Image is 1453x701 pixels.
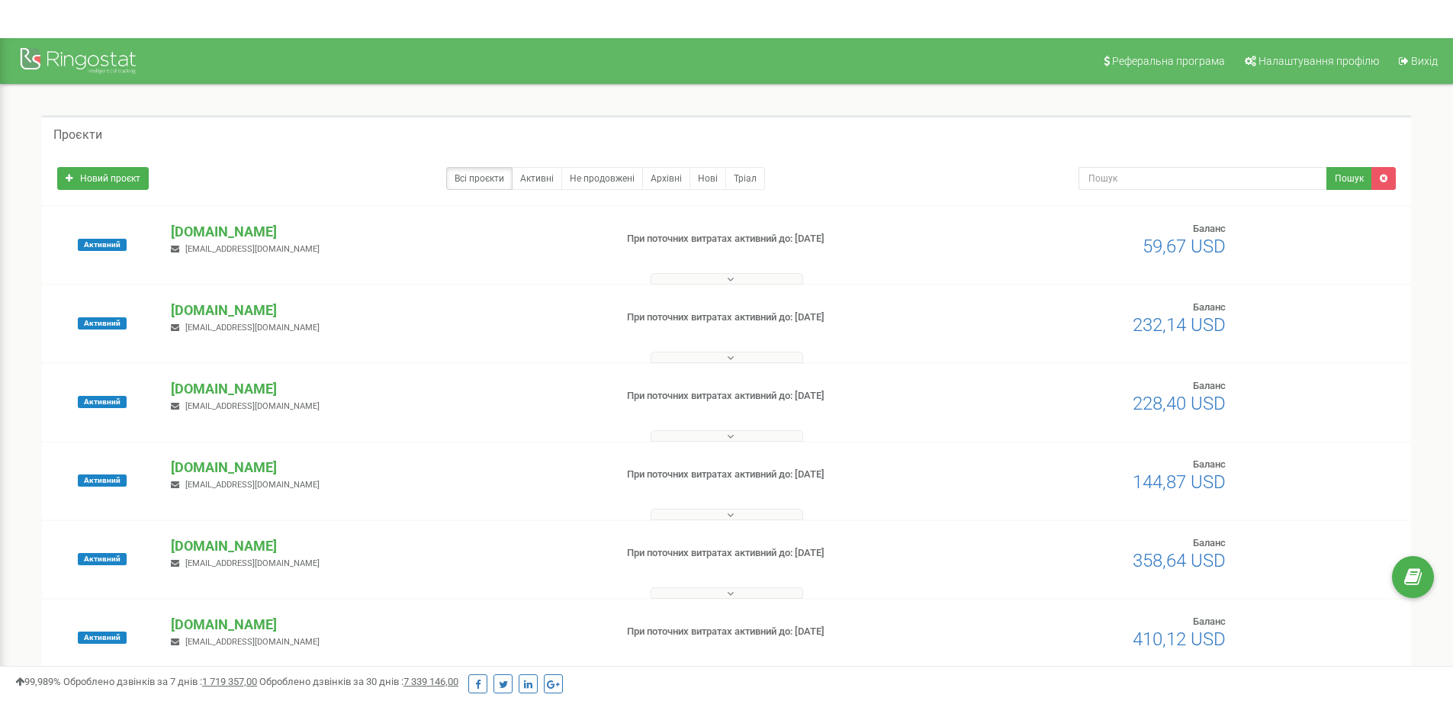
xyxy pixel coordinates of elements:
[1133,629,1226,650] span: 410,12 USD
[57,167,149,190] a: Новий проєкт
[627,310,944,325] p: При поточних витратах активний до: [DATE]
[1078,167,1327,190] input: Пошук
[171,222,602,242] p: [DOMAIN_NAME]
[185,637,320,647] span: [EMAIL_ADDRESS][DOMAIN_NAME]
[1193,458,1226,470] span: Баланс
[53,128,102,142] h5: Проєкти
[627,546,944,561] p: При поточних витратах активний до: [DATE]
[1411,55,1438,67] span: Вихід
[512,167,562,190] a: Активні
[1133,550,1226,571] span: 358,64 USD
[1193,301,1226,313] span: Баланс
[171,301,602,320] p: [DOMAIN_NAME]
[1193,223,1226,234] span: Баланс
[1193,616,1226,627] span: Баланс
[171,458,602,478] p: [DOMAIN_NAME]
[185,558,320,568] span: [EMAIL_ADDRESS][DOMAIN_NAME]
[1193,380,1226,391] span: Баланс
[403,676,458,687] u: 7 339 146,00
[1235,38,1387,84] a: Налаштування профілю
[446,167,513,190] a: Всі проєкти
[1259,55,1379,67] span: Налаштування профілю
[78,553,127,565] span: Активний
[1193,537,1226,548] span: Баланс
[1389,38,1445,84] a: Вихід
[15,676,61,687] span: 99,989%
[185,244,320,254] span: [EMAIL_ADDRESS][DOMAIN_NAME]
[63,676,257,687] span: Оброблено дзвінків за 7 днів :
[1133,393,1226,414] span: 228,40 USD
[1133,314,1226,336] span: 232,14 USD
[185,480,320,490] span: [EMAIL_ADDRESS][DOMAIN_NAME]
[690,167,726,190] a: Нові
[725,167,765,190] a: Тріал
[627,389,944,404] p: При поточних витратах активний до: [DATE]
[171,379,602,399] p: [DOMAIN_NAME]
[78,474,127,487] span: Активний
[185,401,320,411] span: [EMAIL_ADDRESS][DOMAIN_NAME]
[642,167,690,190] a: Архівні
[627,468,944,482] p: При поточних витратах активний до: [DATE]
[78,239,127,251] span: Активний
[78,317,127,330] span: Активний
[185,323,320,333] span: [EMAIL_ADDRESS][DOMAIN_NAME]
[627,625,944,639] p: При поточних витратах активний до: [DATE]
[171,536,602,556] p: [DOMAIN_NAME]
[1133,471,1226,493] span: 144,87 USD
[1401,615,1438,651] iframe: Intercom live chat
[1112,55,1225,67] span: Реферальна програма
[1326,167,1372,190] button: Пошук
[259,676,458,687] span: Оброблено дзвінків за 30 днів :
[1094,38,1233,84] a: Реферальна програма
[202,676,257,687] u: 1 719 357,00
[1143,236,1226,257] span: 59,67 USD
[171,615,602,635] p: [DOMAIN_NAME]
[561,167,643,190] a: Не продовжені
[627,232,944,246] p: При поточних витратах активний до: [DATE]
[78,396,127,408] span: Активний
[78,632,127,644] span: Активний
